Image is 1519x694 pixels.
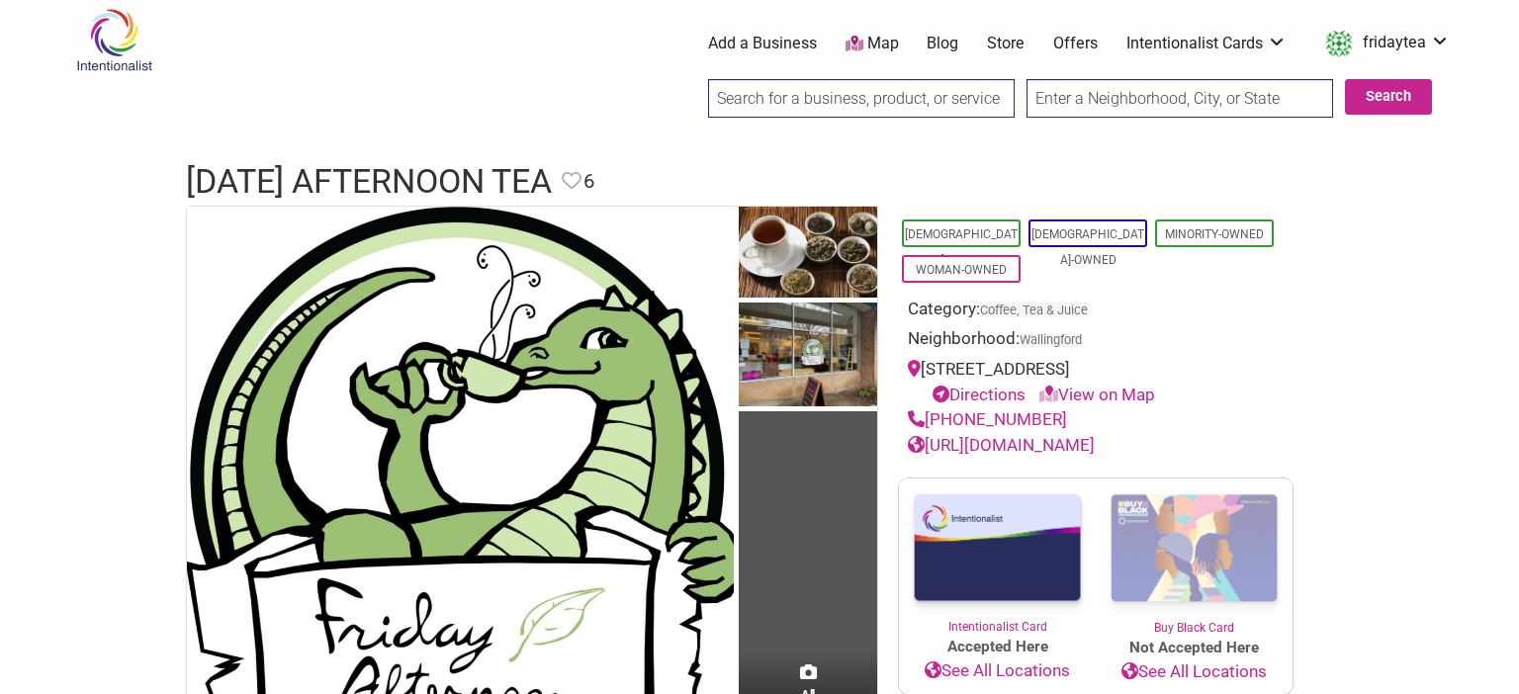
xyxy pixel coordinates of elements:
a: Offers [1053,33,1098,54]
a: Minority-Owned [1165,227,1264,241]
input: Search for a business, product, or service [708,79,1015,118]
a: Directions [933,385,1026,404]
a: Coffee, Tea & Juice [980,303,1088,317]
a: See All Locations [899,658,1096,684]
a: fridaytea [1315,26,1450,61]
a: Buy Black Card [1096,478,1293,637]
span: Not Accepted Here [1096,637,1293,659]
div: Category: [908,297,1284,327]
a: Intentionalist Cards [1126,33,1287,54]
a: Intentionalist Card [899,478,1096,636]
input: Enter a Neighborhood, City, or State [1027,79,1333,118]
img: Intentionalist [67,8,161,72]
a: View on Map [1039,385,1155,404]
a: [PHONE_NUMBER] [908,409,1067,429]
div: Neighborhood: [908,326,1284,357]
a: Map [846,33,899,55]
span: 6 [583,166,594,197]
a: [DEMOGRAPHIC_DATA]-Owned [905,227,1018,267]
a: [URL][DOMAIN_NAME] [908,435,1095,455]
span: Wallingford [1020,334,1082,347]
i: Favorite [562,171,581,191]
a: [DEMOGRAPHIC_DATA]-Owned [1031,227,1144,267]
span: Accepted Here [899,636,1096,658]
img: Buy Black Card [1096,478,1293,619]
a: Store [987,33,1025,54]
h1: [DATE] Afternoon Tea [186,158,552,206]
img: Intentionalist Card [899,478,1096,618]
a: Woman-Owned [916,263,1007,277]
a: Blog [927,33,958,54]
a: Add a Business [708,33,817,54]
div: [STREET_ADDRESS] [908,357,1284,407]
a: See All Locations [1096,659,1293,685]
button: Search [1345,79,1432,115]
